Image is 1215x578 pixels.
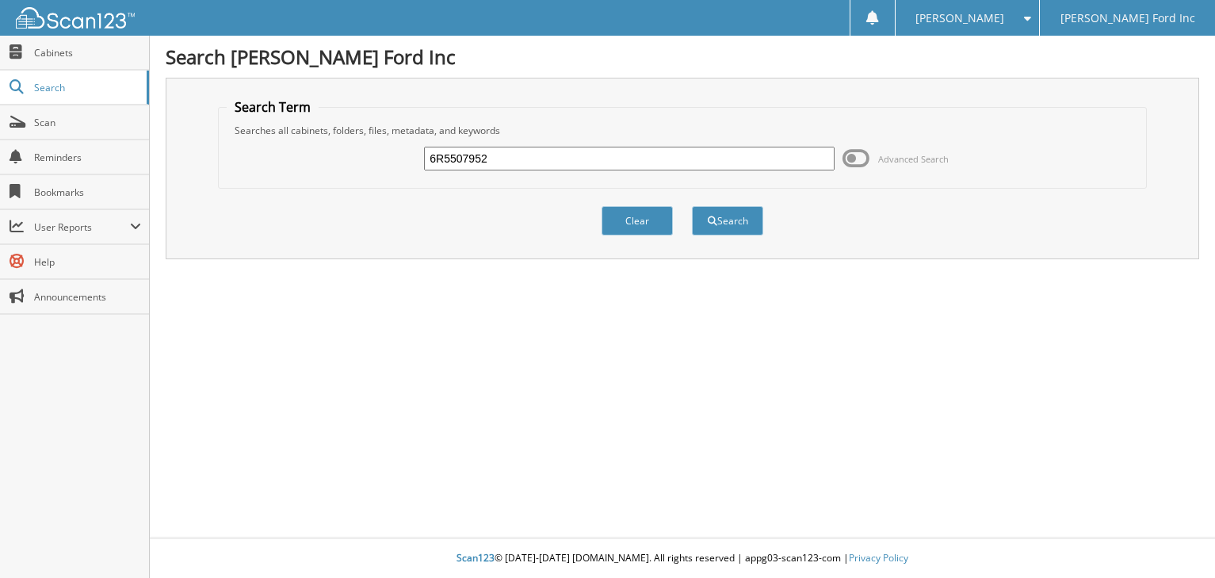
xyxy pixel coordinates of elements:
[878,153,949,165] span: Advanced Search
[227,124,1138,137] div: Searches all cabinets, folders, files, metadata, and keywords
[915,13,1004,23] span: [PERSON_NAME]
[457,551,495,565] span: Scan123
[34,186,141,199] span: Bookmarks
[34,255,141,269] span: Help
[849,551,908,565] a: Privacy Policy
[166,44,1199,70] h1: Search [PERSON_NAME] Ford Inc
[227,98,319,116] legend: Search Term
[692,206,763,235] button: Search
[34,81,139,94] span: Search
[150,539,1215,578] div: © [DATE]-[DATE] [DOMAIN_NAME]. All rights reserved | appg03-scan123-com |
[34,46,141,59] span: Cabinets
[602,206,673,235] button: Clear
[16,7,135,29] img: scan123-logo-white.svg
[1136,502,1215,578] iframe: Chat Widget
[34,151,141,164] span: Reminders
[34,220,130,234] span: User Reports
[34,290,141,304] span: Announcements
[34,116,141,129] span: Scan
[1060,13,1195,23] span: [PERSON_NAME] Ford Inc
